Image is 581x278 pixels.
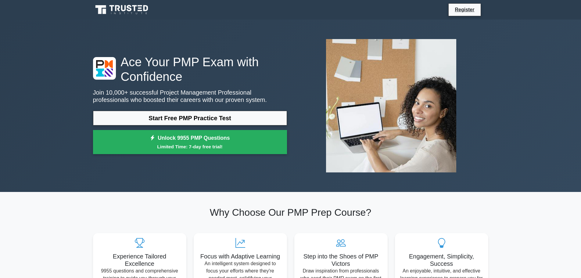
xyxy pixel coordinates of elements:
a: Unlock 9955 PMP QuestionsLimited Time: 7-day free trial! [93,130,287,154]
h5: Experience Tailored Excellence [98,253,181,267]
a: Register [451,6,478,13]
p: Join 10,000+ successful Project Management Professional professionals who boosted their careers w... [93,89,287,103]
h5: Engagement, Simplicity, Success [400,253,483,267]
h2: Why Choose Our PMP Prep Course? [93,207,488,218]
h5: Step into the Shoes of PMP Victors [299,253,383,267]
a: Start Free PMP Practice Test [93,111,287,125]
h1: Ace Your PMP Exam with Confidence [93,55,287,84]
small: Limited Time: 7-day free trial! [101,143,279,150]
h5: Focus with Adaptive Learning [199,253,282,260]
